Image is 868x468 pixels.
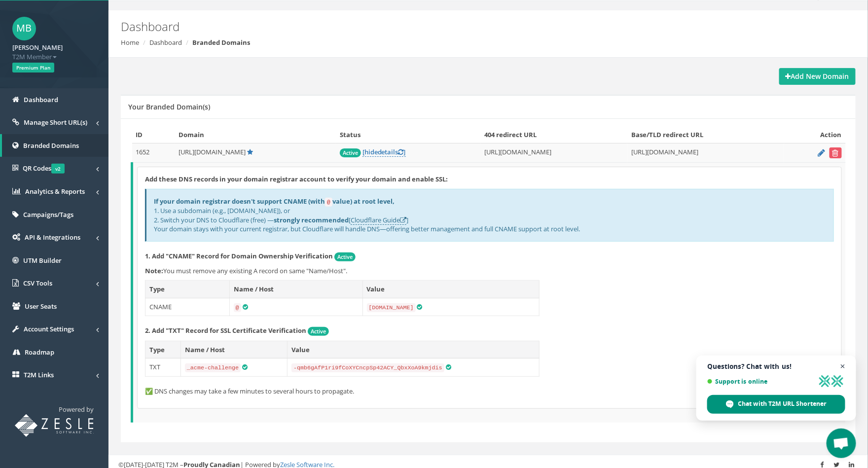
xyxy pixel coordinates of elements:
span: Dashboard [24,95,58,104]
div: 1. Use a subdomain (e.g., [DOMAIN_NAME]), or 2. Switch your DNS to Cloudflare (free) — [ ] Your d... [145,189,834,242]
span: Powered by [59,405,94,414]
span: Campaigns/Tags [23,210,73,219]
th: Type [145,281,230,298]
h2: Dashboard [121,20,731,33]
code: @ [325,198,332,207]
strong: Add these DNS records in your domain registrar account to verify your domain and enable SSL: [145,175,448,183]
span: CSV Tools [23,279,52,288]
span: Premium Plan [12,63,54,72]
th: Domain [175,126,336,144]
span: hide [364,147,378,156]
div: Chat with T2M URL Shortener [707,395,845,414]
a: Default [247,147,253,156]
a: [PERSON_NAME] T2M Member [12,40,96,61]
p: You must remove any existing A record on same "Name/Host". [145,266,834,276]
p: ✅ DNS changes may take a few minutes to several hours to propagate. [145,387,834,396]
a: Dashboard [149,38,182,47]
span: Support is online [707,378,815,385]
td: 1652 [132,144,175,163]
td: [URL][DOMAIN_NAME] [627,144,784,163]
th: Name / Host [229,281,362,298]
h5: Your Branded Domain(s) [128,103,210,110]
div: Open chat [827,429,856,458]
th: Value [362,281,539,298]
code: -qmb6gAfP1ri9fCoXYCncpSp42ACY_QbxXoA9kmjdis [291,363,444,372]
a: Cloudflare Guide [351,216,406,225]
strong: 1. Add "CNAME" Record for Domain Ownership Verification [145,252,333,260]
th: Status [336,126,481,144]
span: UTM Builder [23,256,62,265]
span: T2M Links [24,370,54,379]
td: [URL][DOMAIN_NAME] [481,144,628,163]
a: [hidedetails] [362,147,406,157]
th: Name / Host [181,341,287,359]
th: ID [132,126,175,144]
span: [URL][DOMAIN_NAME] [179,147,246,156]
code: _acme-challenge [185,363,241,372]
span: Manage Short URL(s) [24,118,87,127]
strong: [PERSON_NAME] [12,43,63,52]
span: Chat with T2M URL Shortener [738,399,827,408]
td: CNAME [145,298,230,316]
th: Base/TLD redirect URL [627,126,784,144]
a: Add New Domain [779,68,856,85]
b: Note: [145,266,163,275]
span: MB [12,17,36,40]
span: Active [308,327,329,336]
code: @ [234,303,241,312]
span: T2M Member [12,52,96,62]
b: strongly recommended [274,216,349,224]
b: If your domain registrar doesn't support CNAME (with value) at root level, [154,197,395,206]
span: Active [334,252,356,261]
span: Active [340,148,361,157]
a: Home [121,38,139,47]
span: User Seats [25,302,57,311]
strong: Add New Domain [786,72,849,81]
span: QR Codes [23,164,65,173]
td: TXT [145,359,181,377]
span: Analytics & Reports [25,187,85,196]
span: Roadmap [25,348,54,357]
span: API & Integrations [25,233,80,242]
strong: 2. Add "TXT" Record for SSL Certificate Verification [145,326,306,335]
th: 404 redirect URL [481,126,628,144]
code: [DOMAIN_NAME] [367,303,416,312]
th: Value [288,341,540,359]
span: Close chat [837,360,849,373]
span: Questions? Chat with us! [707,362,845,370]
th: Action [784,126,846,144]
span: v2 [51,164,65,174]
strong: Branded Domains [192,38,250,47]
img: T2M URL Shortener powered by Zesle Software Inc. [15,414,94,437]
span: Account Settings [24,324,74,333]
span: Branded Domains [23,141,79,150]
th: Type [145,341,181,359]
